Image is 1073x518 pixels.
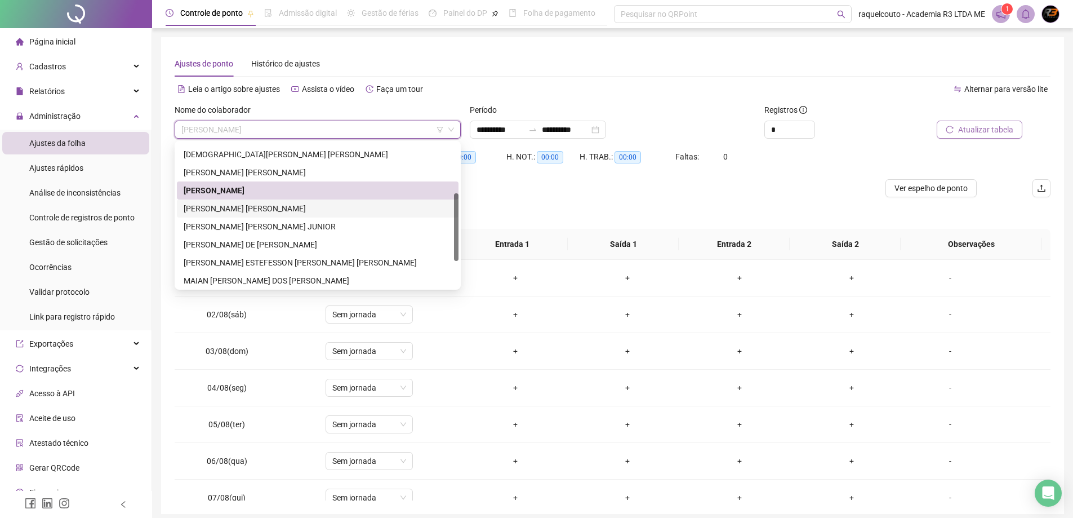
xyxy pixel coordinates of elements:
[251,59,320,68] span: Histórico de ajustes
[581,418,675,431] div: +
[25,498,36,509] span: facebook
[29,112,81,121] span: Administração
[917,455,983,467] div: -
[937,121,1022,139] button: Atualizar tabela
[29,439,88,448] span: Atestado técnico
[29,463,79,472] span: Gerar QRCode
[799,106,807,114] span: info-circle
[180,8,243,17] span: Controle de ponto
[437,126,443,133] span: filter
[901,229,1042,260] th: Observações
[723,152,728,161] span: 0
[528,125,537,134] span: to
[332,453,406,470] span: Sem jornada
[29,389,75,398] span: Acesso à API
[177,218,458,236] div: JOAO SEVERO DA SILVA JUNIOR
[917,418,983,431] div: -
[580,150,675,163] div: H. TRAB.:
[181,121,454,138] span: GABRIELY FERREIRA DE MEDEIROS
[615,151,641,163] span: 00:00
[184,238,452,251] div: [PERSON_NAME] DE [PERSON_NAME]
[917,382,983,394] div: -
[29,364,71,373] span: Integrações
[247,10,254,17] span: pushpin
[492,10,498,17] span: pushpin
[509,9,517,17] span: book
[29,488,66,497] span: Financeiro
[29,188,121,197] span: Análise de inconsistências
[362,8,418,17] span: Gestão de férias
[332,489,406,506] span: Sem jornada
[996,9,1006,19] span: notification
[917,308,983,321] div: -
[16,389,24,397] span: api
[302,85,354,94] span: Assista o vídeo
[1037,184,1046,193] span: upload
[16,340,24,348] span: export
[894,182,968,194] span: Ver espelho de ponto
[29,287,90,296] span: Validar protocolo
[16,112,24,120] span: lock
[805,492,899,504] div: +
[581,345,675,357] div: +
[910,238,1033,250] span: Observações
[16,489,24,497] span: dollar
[347,9,355,17] span: sun
[1021,9,1031,19] span: bell
[449,151,476,163] span: 00:00
[693,272,787,284] div: +
[16,439,24,447] span: solution
[693,345,787,357] div: +
[29,238,108,247] span: Gestão de solicitações
[581,492,675,504] div: +
[693,382,787,394] div: +
[470,104,504,116] label: Período
[332,306,406,323] span: Sem jornada
[184,148,452,161] div: [DEMOGRAPHIC_DATA][PERSON_NAME] [PERSON_NAME]
[568,229,679,260] th: Saída 1
[16,365,24,373] span: sync
[166,9,173,17] span: clock-circle
[885,179,977,197] button: Ver espelho de ponto
[119,501,127,508] span: left
[184,275,452,287] div: MAIAN [PERSON_NAME] DOS [PERSON_NAME]
[177,181,458,200] div: GABRIELY FERREIRA DE MEDEIROS
[29,414,75,423] span: Aceite de uso
[184,184,452,197] div: [PERSON_NAME]
[29,312,115,321] span: Link para registro rápido
[581,308,675,321] div: +
[1005,5,1009,13] span: 1
[177,163,458,181] div: FRANCISCA WILLIANE NUNES MENDES
[805,272,899,284] div: +
[177,272,458,290] div: MAIAN DANTAS DOS SANTOS
[208,420,245,429] span: 05/08(ter)
[805,345,899,357] div: +
[805,308,899,321] div: +
[764,104,807,116] span: Registros
[207,383,247,392] span: 04/08(seg)
[790,229,901,260] th: Saída 2
[16,63,24,70] span: user-add
[29,263,72,272] span: Ocorrências
[457,229,568,260] th: Entrada 1
[177,236,458,254] div: JOSÉ ANDRÉ DE OLIVEIRA SANTOS
[469,382,563,394] div: +
[184,220,452,233] div: [PERSON_NAME] [PERSON_NAME] JUNIOR
[366,85,373,93] span: history
[469,492,563,504] div: +
[443,8,487,17] span: Painel do DP
[679,229,790,260] th: Entrada 2
[805,455,899,467] div: +
[469,418,563,431] div: +
[805,382,899,394] div: +
[946,126,954,134] span: reload
[29,62,66,71] span: Cadastros
[1035,480,1062,507] div: Open Intercom Messenger
[208,493,246,502] span: 07/08(qui)
[16,87,24,95] span: file
[469,272,563,284] div: +
[29,139,86,148] span: Ajustes da folha
[1001,3,1013,15] sup: 1
[433,150,506,163] div: HE 3:
[581,455,675,467] div: +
